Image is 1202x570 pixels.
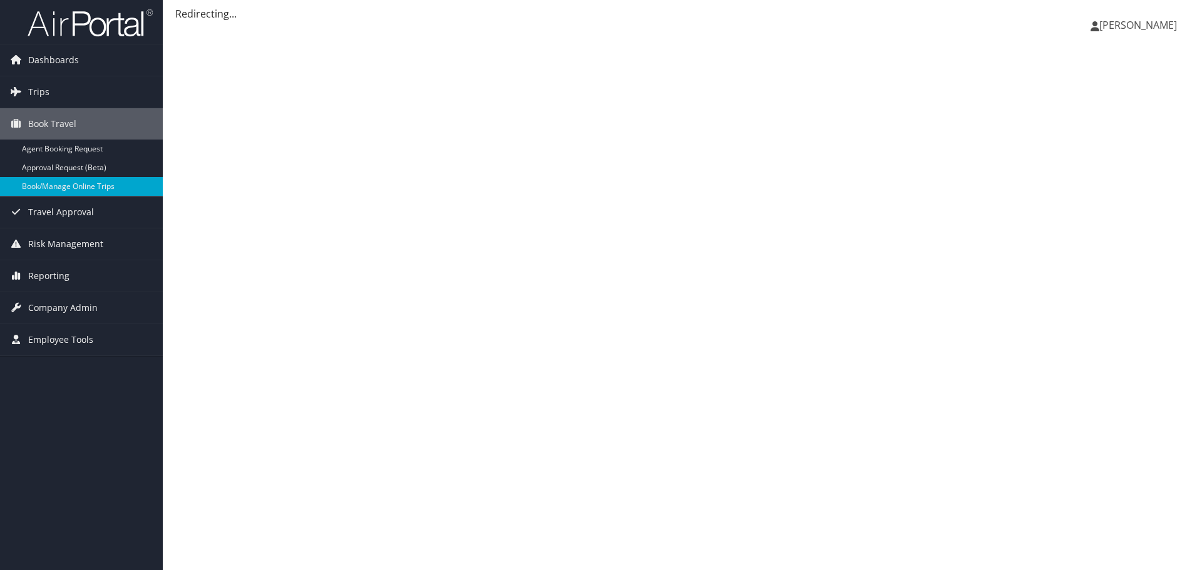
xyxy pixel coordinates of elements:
[1091,6,1189,44] a: [PERSON_NAME]
[28,324,93,355] span: Employee Tools
[28,260,69,292] span: Reporting
[28,108,76,140] span: Book Travel
[28,292,98,323] span: Company Admin
[175,6,1189,21] div: Redirecting...
[28,76,49,108] span: Trips
[28,228,103,260] span: Risk Management
[28,196,94,228] span: Travel Approval
[1099,18,1177,32] span: [PERSON_NAME]
[28,44,79,76] span: Dashboards
[28,8,153,38] img: airportal-logo.png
